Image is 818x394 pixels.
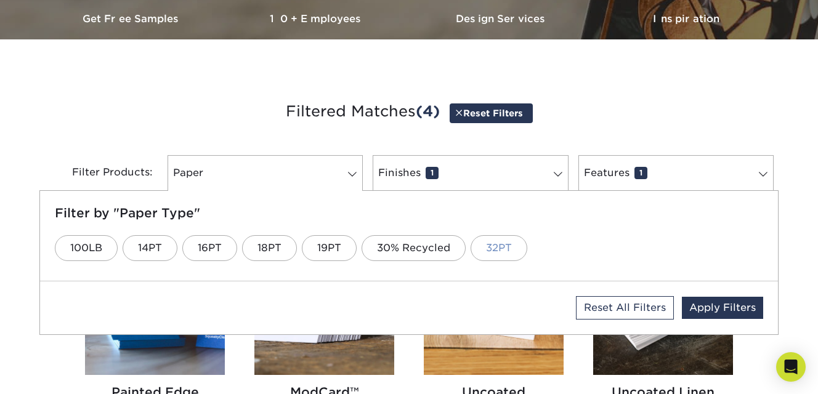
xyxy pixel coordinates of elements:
[373,155,568,191] a: Finishes1
[182,235,237,261] a: 16PT
[242,235,297,261] a: 18PT
[578,155,774,191] a: Features1
[168,155,363,191] a: Paper
[776,352,806,382] div: Open Intercom Messenger
[409,13,594,25] h3: Design Services
[576,296,674,320] a: Reset All Filters
[224,13,409,25] h3: 10+ Employees
[39,155,163,191] div: Filter Products:
[3,356,105,390] iframe: Google Customer Reviews
[302,235,357,261] a: 19PT
[123,235,177,261] a: 14PT
[55,235,118,261] a: 100LB
[450,103,533,123] a: Reset Filters
[55,206,763,220] h5: Filter by "Paper Type"
[634,167,647,179] span: 1
[49,84,769,140] h3: Filtered Matches
[471,235,527,261] a: 32PT
[682,297,763,319] a: Apply Filters
[426,167,439,179] span: 1
[416,102,440,120] span: (4)
[39,13,224,25] h3: Get Free Samples
[362,235,466,261] a: 30% Recycled
[594,13,779,25] h3: Inspiration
